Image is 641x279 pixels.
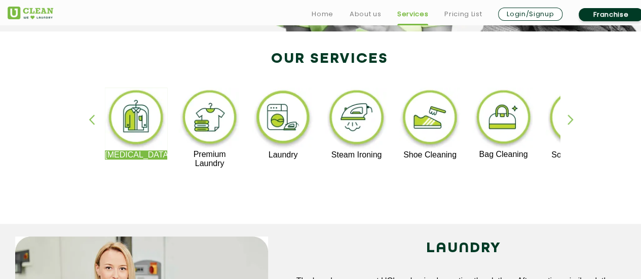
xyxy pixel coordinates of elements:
[105,150,167,160] p: [MEDICAL_DATA]
[325,150,388,160] p: Steam Ironing
[444,8,482,20] a: Pricing List
[312,8,333,20] a: Home
[498,8,562,21] a: Login/Signup
[325,88,388,150] img: steam_ironing_11zon.webp
[350,8,381,20] a: About us
[397,8,428,20] a: Services
[178,150,241,168] p: Premium Laundry
[105,88,167,150] img: dry_cleaning_11zon.webp
[546,150,608,160] p: Sofa Cleaning
[252,88,314,150] img: laundry_cleaning_11zon.webp
[546,88,608,150] img: sofa_cleaning_11zon.webp
[472,150,535,159] p: Bag Cleaning
[399,88,461,150] img: shoe_cleaning_11zon.webp
[178,88,241,150] img: premium_laundry_cleaning_11zon.webp
[8,7,53,19] img: UClean Laundry and Dry Cleaning
[399,150,461,160] p: Shoe Cleaning
[252,150,314,160] p: Laundry
[472,88,535,150] img: bag_cleaning_11zon.webp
